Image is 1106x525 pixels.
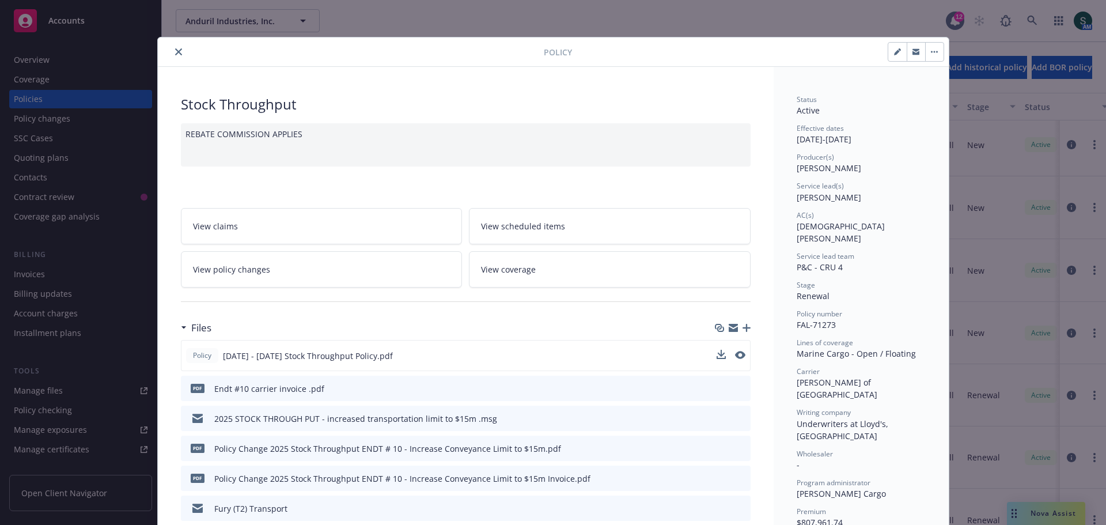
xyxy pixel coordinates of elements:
span: [PERSON_NAME] Cargo [797,488,886,499]
span: [DEMOGRAPHIC_DATA][PERSON_NAME] [797,221,885,244]
span: View coverage [481,263,536,275]
span: Policy number [797,309,842,319]
button: close [172,45,185,59]
span: Producer(s) [797,152,834,162]
button: preview file [736,473,746,485]
span: P&C - CRU 4 [797,262,843,273]
span: Writing company [797,407,851,417]
button: preview file [735,350,745,362]
span: Status [797,95,817,104]
span: Service lead team [797,251,854,261]
a: View policy changes [181,251,463,288]
span: Renewal [797,290,829,301]
button: preview file [736,383,746,395]
div: Fury (T2) Transport [214,503,287,515]
button: preview file [736,413,746,425]
span: [DATE] - [DATE] Stock Throughput Policy.pdf [223,350,393,362]
span: Lines of coverage [797,338,853,348]
a: View claims [181,208,463,244]
span: FAL-71273 [797,319,836,330]
span: pdf [191,444,204,452]
div: Files [181,320,211,335]
span: Underwriters at Lloyd's, [GEOGRAPHIC_DATA] [797,418,891,441]
div: Endt #10 carrier invoice .pdf [214,383,324,395]
span: pdf [191,474,204,482]
span: Policy [191,350,214,361]
span: - [797,459,800,470]
span: Active [797,105,820,116]
button: download file [717,413,726,425]
button: preview file [735,351,745,359]
div: REBATE COMMISSION APPLIES [181,123,751,167]
span: pdf [191,384,204,392]
div: [DATE] - [DATE] [797,123,926,145]
span: Premium [797,507,826,516]
button: download file [717,350,726,362]
button: preview file [736,443,746,455]
span: Policy [544,46,572,58]
div: Marine Cargo - Open / Floating [797,348,926,360]
a: View scheduled items [469,208,751,244]
span: AC(s) [797,210,814,220]
span: [PERSON_NAME] of [GEOGRAPHIC_DATA] [797,377,877,400]
div: Policy Change 2025 Stock Throughput ENDT # 10 - Increase Conveyance Limit to $15m.pdf [214,443,561,455]
span: Service lead(s) [797,181,844,191]
button: download file [717,383,726,395]
span: [PERSON_NAME] [797,192,861,203]
span: Stage [797,280,815,290]
span: View policy changes [193,263,270,275]
div: Stock Throughput [181,95,751,114]
button: download file [717,443,726,455]
span: [PERSON_NAME] [797,163,861,173]
span: View claims [193,220,238,232]
a: View coverage [469,251,751,288]
button: download file [717,503,726,515]
button: download file [717,473,726,485]
span: Wholesaler [797,449,833,459]
button: download file [717,350,726,359]
span: Carrier [797,367,820,376]
span: Program administrator [797,478,870,488]
span: Effective dates [797,123,844,133]
button: preview file [736,503,746,515]
span: View scheduled items [481,220,565,232]
div: 2025 STOCK THROUGH PUT - increased transportation limit to $15m .msg [214,413,497,425]
div: Policy Change 2025 Stock Throughput ENDT # 10 - Increase Conveyance Limit to $15m Invoice.pdf [214,473,590,485]
h3: Files [191,320,211,335]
